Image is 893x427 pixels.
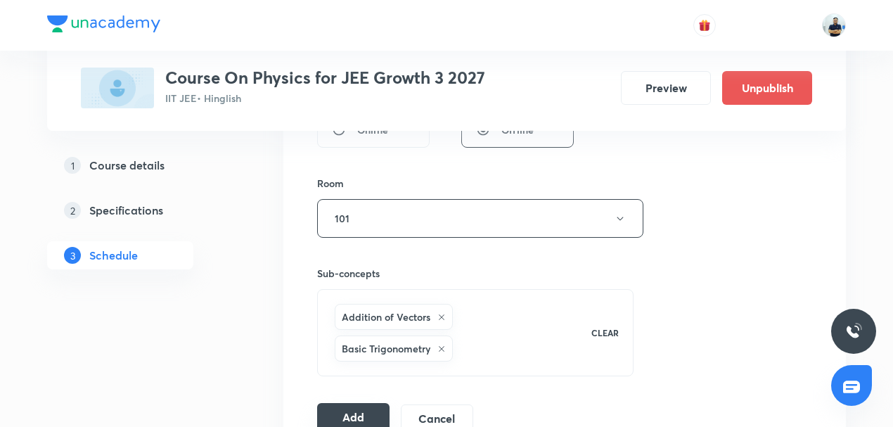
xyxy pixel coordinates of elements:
a: 1Course details [47,151,238,179]
h5: Schedule [89,247,138,264]
button: Preview [621,71,711,105]
p: CLEAR [591,326,619,339]
img: ttu [845,323,862,340]
p: 2 [64,202,81,219]
p: IIT JEE • Hinglish [165,91,485,106]
p: 3 [64,247,81,264]
img: avatar [698,19,711,32]
button: avatar [693,14,716,37]
h6: Room [317,176,344,191]
button: Unpublish [722,71,812,105]
h6: Basic Trigonometry [342,341,430,356]
a: Company Logo [47,15,160,36]
button: 101 [317,199,643,238]
h6: Addition of Vectors [342,310,430,324]
img: 506B860E-6B45-4ED2-8AC0-FABE7E2F1D50_plus.png [81,68,154,108]
h5: Course details [89,157,165,174]
img: Company Logo [47,15,160,32]
h3: Course On Physics for JEE Growth 3 2027 [165,68,485,88]
p: 1 [64,157,81,174]
img: URVIK PATEL [822,13,846,37]
h5: Specifications [89,202,163,219]
a: 2Specifications [47,196,238,224]
h6: Sub-concepts [317,266,634,281]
